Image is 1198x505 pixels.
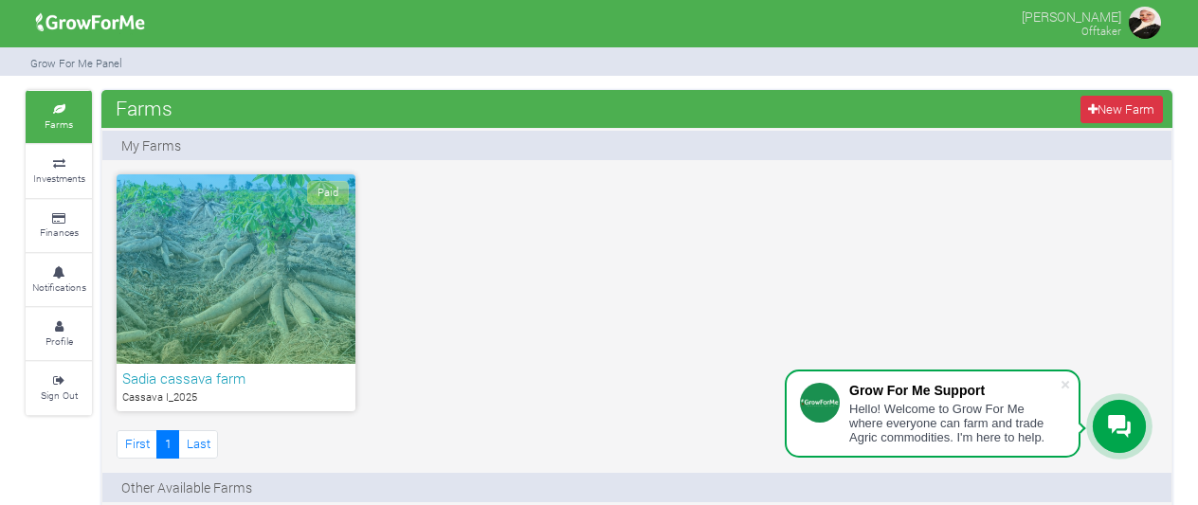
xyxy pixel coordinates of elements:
[111,89,177,127] span: Farms
[26,254,92,306] a: Notifications
[1022,4,1121,27] p: [PERSON_NAME]
[117,174,355,411] a: Paid Sadia cassava farm Cassava I_2025
[26,308,92,360] a: Profile
[26,91,92,143] a: Farms
[26,200,92,252] a: Finances
[122,370,350,387] h6: Sadia cassava farm
[45,117,73,131] small: Farms
[29,4,152,42] img: growforme image
[33,171,85,185] small: Investments
[41,388,78,402] small: Sign Out
[121,135,181,155] p: My Farms
[1081,24,1121,38] small: Offtaker
[849,383,1060,398] div: Grow For Me Support
[307,181,349,205] span: Paid
[121,478,252,497] p: Other Available Farms
[45,334,73,348] small: Profile
[1126,4,1164,42] img: growforme image
[156,430,179,458] a: 1
[26,145,92,197] a: Investments
[849,402,1060,444] div: Hello! Welcome to Grow For Me where everyone can farm and trade Agric commodities. I'm here to help.
[117,430,218,458] nav: Page Navigation
[117,430,157,458] a: First
[1080,96,1163,123] a: New Farm
[122,389,350,406] p: Cassava I_2025
[32,280,86,294] small: Notifications
[40,225,79,239] small: Finances
[26,362,92,414] a: Sign Out
[30,56,122,70] small: Grow For Me Panel
[178,430,218,458] a: Last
